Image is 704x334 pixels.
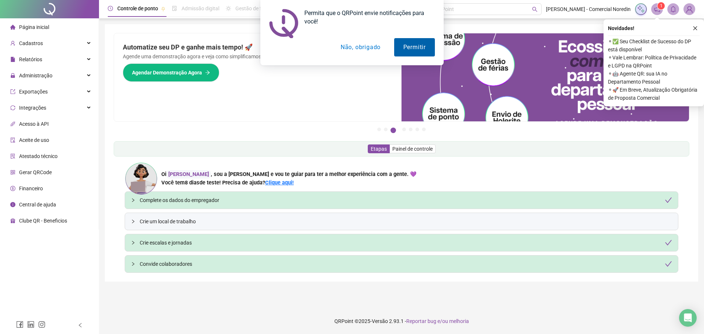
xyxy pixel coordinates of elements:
span: Clube QR - Beneficios [19,218,67,224]
button: 6 [415,128,419,131]
span: check [665,260,672,268]
span: api [10,121,15,126]
button: Permitir [394,38,435,56]
span: Gerar QRCode [19,169,52,175]
span: left [78,323,83,328]
img: ana-icon.cad42e3e8b8746aecfa2.png [125,162,158,195]
span: Reportar bug e/ou melhoria [406,318,469,324]
span: Agendar Demonstração Agora [132,69,202,77]
span: ⚬ 🚀 Em Breve, Atualização Obrigatória de Proposta Comercial [608,86,700,102]
span: audit [10,137,15,143]
span: Administração [19,73,52,78]
span: Atestado técnico [19,153,58,159]
span: ⚬ 🤖 Agente QR: sua IA no Departamento Pessoal [608,70,700,86]
span: Painel de controle [392,146,433,152]
span: de teste! Precisa de ajuda? [199,179,265,186]
span: Versão [372,318,388,324]
span: collapsed [131,219,135,224]
div: Oi , sou a [PERSON_NAME] e vou te guiar para ter a melhor experiência com a gente. 💜 [161,170,417,179]
div: Crie um local de trabalho [125,213,678,230]
span: Você tem [161,179,185,186]
button: 2 [384,128,388,131]
div: Crie escalas e jornadascheck [125,234,678,251]
span: 8 [185,179,199,186]
button: 5 [409,128,412,131]
span: collapsed [131,241,135,245]
span: dias [189,179,199,186]
button: 7 [422,128,426,131]
span: linkedin [27,321,34,328]
button: 4 [402,128,406,131]
div: Complete os dados do empregadorcheck [125,192,678,209]
span: info-circle [10,202,15,207]
div: Complete os dados do empregador [140,196,672,204]
span: Financeiro [19,186,43,191]
span: facebook [16,321,23,328]
a: Clique aqui! [265,179,294,186]
span: solution [10,154,15,159]
span: Acesso à API [19,121,49,127]
span: check [665,197,672,204]
span: Exportações [19,89,48,95]
span: check [665,239,672,246]
div: Convide colaboradores [140,260,672,268]
button: Agendar Demonstração Agora [123,63,219,82]
span: lock [10,73,15,78]
span: collapsed [131,262,135,266]
span: Etapas [371,146,387,152]
span: Aceite de uso [19,137,49,143]
span: Crie um local de trabalho [140,217,672,225]
span: dollar [10,186,15,191]
span: sync [10,105,15,110]
span: collapsed [131,198,135,202]
img: banner%2Fd57e337e-a0d3-4837-9615-f134fc33a8e6.png [401,33,689,121]
div: Permita que o QRPoint envie notificações para você! [298,9,435,26]
div: Crie escalas e jornadas [140,239,672,247]
span: gift [10,218,15,223]
div: Open Intercom Messenger [679,309,697,327]
footer: QRPoint © 2025 - 2.93.1 - [99,308,704,334]
img: notification icon [269,9,298,38]
button: Não, obrigado [331,38,390,56]
span: export [10,89,15,94]
span: arrow-right [205,70,210,75]
span: instagram [38,321,45,328]
span: Integrações [19,105,46,111]
div: [PERSON_NAME] [166,170,211,179]
button: 3 [390,128,396,133]
span: qrcode [10,170,15,175]
div: Convide colaboradorescheck [125,256,678,272]
button: 1 [377,128,381,131]
span: Central de ajuda [19,202,56,208]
